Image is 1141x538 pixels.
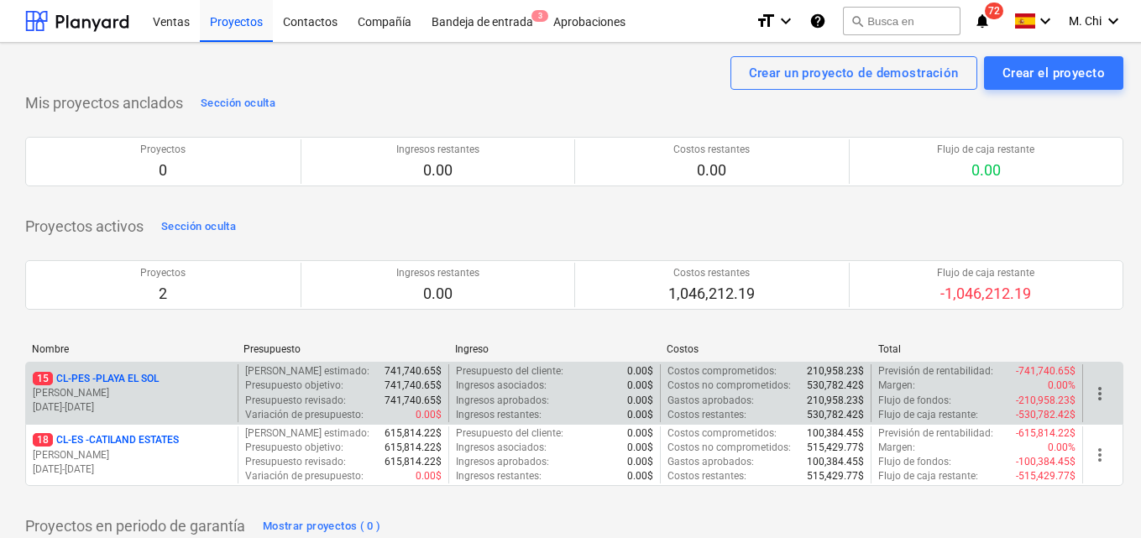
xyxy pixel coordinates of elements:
p: [PERSON_NAME] [33,448,231,462]
p: Presupuesto objetivo : [245,379,343,393]
p: 615,814.22$ [385,441,442,455]
p: 0.00$ [416,469,442,483]
p: [PERSON_NAME] [33,386,231,400]
p: Gastos aprobados : [667,455,754,469]
p: Costos no comprometidos : [667,441,791,455]
p: -615,814.22$ [1016,426,1076,441]
p: Ingresos restantes [396,266,479,280]
span: M. Chi [1069,14,1102,28]
p: 741,740.65$ [385,364,442,379]
p: Proyectos [140,143,186,157]
p: Costos restantes [668,266,755,280]
p: -530,782.42$ [1016,408,1076,422]
p: 100,384.45$ [807,426,864,441]
div: 18CL-ES -CATILAND ESTATES[PERSON_NAME][DATE]-[DATE] [33,433,231,476]
p: CL-PES - PLAYA EL SOL [33,372,159,386]
p: 515,429.77$ [807,441,864,455]
p: Variación de presupuesto : [245,408,364,422]
p: Margen : [878,379,915,393]
p: Flujo de fondos : [878,394,951,408]
p: Flujo de fondos : [878,455,951,469]
p: Previsión de rentabilidad : [878,426,993,441]
p: Variación de presupuesto : [245,469,364,483]
p: [PERSON_NAME] estimado : [245,426,369,441]
p: -515,429.77$ [1016,469,1076,483]
p: 0.00$ [627,469,653,483]
p: 0.00$ [416,408,442,422]
p: Costos comprometidos : [667,364,777,379]
span: more_vert [1090,384,1110,404]
div: Presupuesto [243,343,442,355]
div: Mostrar proyectos ( 0 ) [263,517,381,536]
p: Ingresos aprobados : [456,455,549,469]
p: -100,384.45$ [1016,455,1076,469]
p: Costos no comprometidos : [667,379,791,393]
p: Costos restantes : [667,408,746,422]
p: 0.00% [1048,379,1076,393]
p: Ingresos restantes [396,143,479,157]
p: 0.00% [1048,441,1076,455]
p: 515,429.77$ [807,469,864,483]
div: Crear un proyecto de demostración [749,62,959,84]
p: 530,782.42$ [807,408,864,422]
span: 3 [531,10,548,22]
button: Sección oculta [196,90,280,117]
span: 18 [33,433,53,447]
p: Flujo de caja restante [937,143,1034,157]
div: Nombre [32,343,230,355]
p: Presupuesto objetivo : [245,441,343,455]
p: -210,958.23$ [1016,394,1076,408]
p: Costos restantes [673,143,750,157]
span: more_vert [1090,445,1110,465]
p: Costos comprometidos : [667,426,777,441]
div: Costos [667,343,865,355]
p: 0 [140,160,186,180]
i: keyboard_arrow_down [1103,11,1123,31]
p: 0.00$ [627,426,653,441]
p: 741,740.65$ [385,379,442,393]
div: Sección oculta [201,94,275,113]
p: 741,740.65$ [385,394,442,408]
p: 0.00$ [627,408,653,422]
p: Costos restantes : [667,469,746,483]
button: Crear el proyecto [984,56,1123,90]
p: Proyectos [140,266,186,280]
p: Presupuesto del cliente : [456,426,563,441]
p: Presupuesto revisado : [245,394,346,408]
p: 0.00$ [627,441,653,455]
p: 0.00 [396,160,479,180]
iframe: Chat Widget [1057,457,1141,538]
p: 615,814.22$ [385,455,442,469]
p: Proyectos activos [25,217,144,237]
p: 2 [140,284,186,304]
div: Ingreso [455,343,653,355]
p: 0.00$ [627,379,653,393]
p: 100,384.45$ [807,455,864,469]
p: [PERSON_NAME] estimado : [245,364,369,379]
p: Ingresos restantes : [456,469,542,483]
p: CL-ES - CATILAND ESTATES [33,433,179,447]
p: 0.00 [396,284,479,304]
p: [DATE] - [DATE] [33,462,231,477]
p: 0.00$ [627,364,653,379]
p: 210,958.23$ [807,364,864,379]
i: keyboard_arrow_down [776,11,796,31]
p: -1,046,212.19 [937,284,1034,304]
p: Margen : [878,441,915,455]
p: 0.00 [673,160,750,180]
span: 72 [985,3,1003,19]
div: Widget de chat [1057,457,1141,538]
span: search [851,14,864,28]
p: 1,046,212.19 [668,284,755,304]
div: Crear el proyecto [1002,62,1105,84]
p: Flujo de caja restante : [878,469,978,483]
p: 210,958.23$ [807,394,864,408]
p: [DATE] - [DATE] [33,400,231,415]
p: Flujo de caja restante : [878,408,978,422]
p: 0.00 [937,160,1034,180]
p: Ingresos asociados : [456,441,547,455]
p: Flujo de caja restante [937,266,1034,280]
p: Ingresos aprobados : [456,394,549,408]
p: 0.00$ [627,394,653,408]
p: Presupuesto revisado : [245,455,346,469]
